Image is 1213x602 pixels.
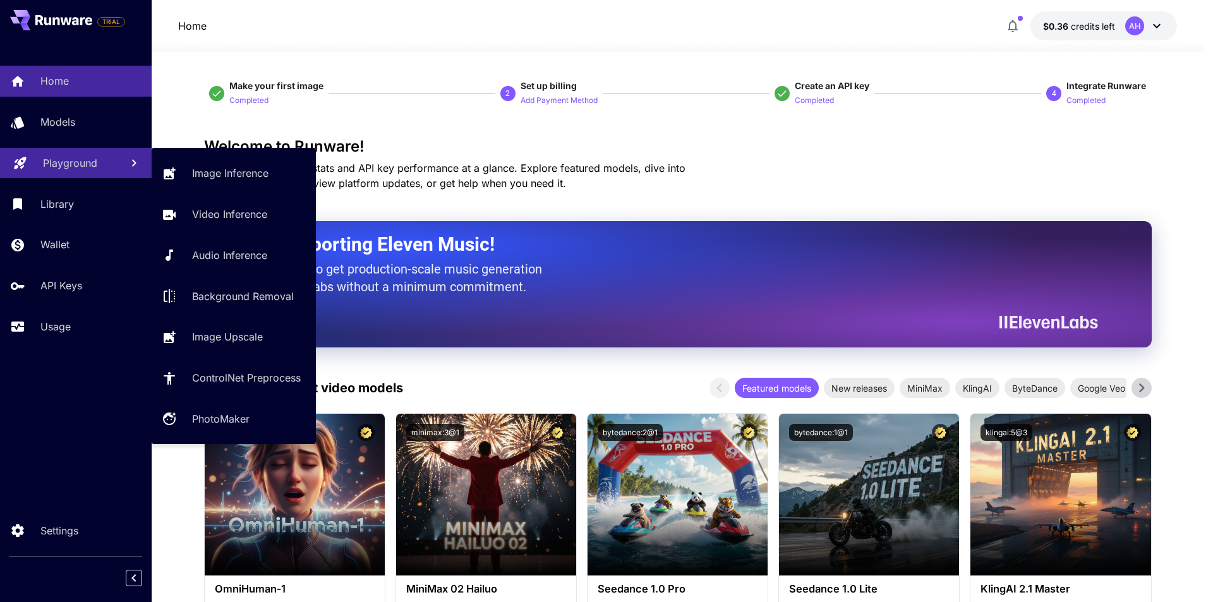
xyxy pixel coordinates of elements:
p: Add Payment Method [521,95,598,107]
button: minimax:3@1 [406,424,464,441]
span: $0.36 [1043,21,1071,32]
h3: KlingAI 2.1 Master [981,583,1140,595]
p: Models [40,114,75,129]
span: Google Veo [1070,382,1133,395]
a: Audio Inference [152,240,316,271]
span: TRIAL [98,17,124,27]
button: bytedance:1@1 [789,424,853,441]
p: Image Inference [192,166,269,181]
p: Completed [229,95,269,107]
h3: Welcome to Runware! [204,138,1152,155]
h3: OmniHuman‑1 [215,583,375,595]
p: ControlNet Preprocess [192,370,301,385]
span: ByteDance [1005,382,1065,395]
p: The only way to get production-scale music generation from Eleven Labs without a minimum commitment. [236,260,552,296]
span: MiniMax [900,382,950,395]
p: Audio Inference [192,248,267,263]
h3: Seedance 1.0 Lite [789,583,949,595]
button: Collapse sidebar [126,570,142,586]
h3: Seedance 1.0 Pro [598,583,757,595]
p: Home [178,18,207,33]
p: Usage [40,319,71,334]
p: Completed [1066,95,1106,107]
p: Completed [795,95,834,107]
a: ControlNet Preprocess [152,363,316,394]
a: Image Inference [152,158,316,189]
p: Settings [40,523,78,538]
a: Background Removal [152,280,316,311]
img: alt [779,414,959,575]
span: Add your payment card to enable full platform functionality. [97,14,125,29]
h3: MiniMax 02 Hailuo [406,583,566,595]
img: alt [396,414,576,575]
div: AH [1125,16,1144,35]
button: bytedance:2@1 [598,424,663,441]
p: 2 [505,88,510,99]
span: KlingAI [955,382,999,395]
p: Playground [43,155,97,171]
button: klingai:5@3 [981,424,1032,441]
span: Integrate Runware [1066,80,1146,91]
p: Video Inference [192,207,267,222]
span: Make your first image [229,80,323,91]
button: Certified Model – Vetted for best performance and includes a commercial license. [932,424,949,441]
h2: Now Supporting Eleven Music! [236,232,1089,256]
p: Home [40,73,69,88]
p: 4 [1052,88,1056,99]
a: Image Upscale [152,322,316,352]
span: Check out your usage stats and API key performance at a glance. Explore featured models, dive int... [204,162,685,190]
span: New releases [824,382,895,395]
p: Image Upscale [192,329,263,344]
p: PhotoMaker [192,411,250,426]
a: PhotoMaker [152,404,316,435]
span: Featured models [735,382,819,395]
nav: breadcrumb [178,18,207,33]
span: Create an API key [795,80,869,91]
img: alt [970,414,1150,575]
button: Certified Model – Vetted for best performance and includes a commercial license. [549,424,566,441]
button: Certified Model – Vetted for best performance and includes a commercial license. [740,424,757,441]
span: Set up billing [521,80,577,91]
button: $0.3643 [1030,11,1177,40]
div: $0.3643 [1043,20,1115,33]
img: alt [588,414,768,575]
button: Certified Model – Vetted for best performance and includes a commercial license. [358,424,375,441]
button: Certified Model – Vetted for best performance and includes a commercial license. [1124,424,1141,441]
p: Library [40,196,74,212]
span: credits left [1071,21,1115,32]
p: Wallet [40,237,69,252]
p: API Keys [40,278,82,293]
p: Background Removal [192,289,294,304]
a: Video Inference [152,199,316,230]
img: alt [205,414,385,575]
div: Collapse sidebar [135,567,152,589]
